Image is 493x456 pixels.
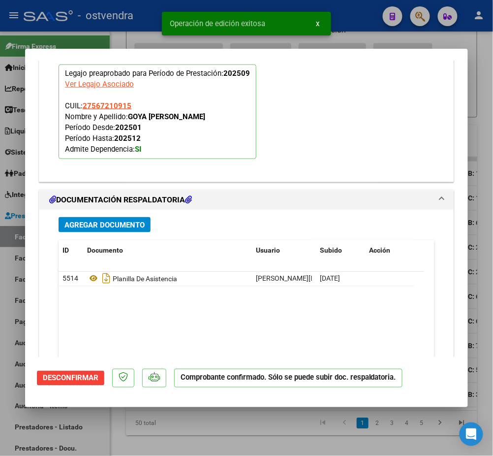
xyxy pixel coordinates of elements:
mat-expansion-panel-header: DOCUMENTACIÓN RESPALDATORIA [39,190,454,210]
p: Comprobante confirmado. Sólo se puede subir doc. respaldatoria. [174,369,402,388]
strong: 202512 [114,134,141,143]
span: Agregar Documento [64,221,145,229]
button: x [308,15,327,33]
span: x [316,19,319,28]
datatable-header-cell: Usuario [252,240,316,261]
datatable-header-cell: Subido [316,240,365,261]
div: Ver Legajo Asociado [65,79,134,90]
div: PREAPROBACIÓN PARA INTEGRACION [39,12,454,182]
span: ID [62,247,69,255]
span: [DATE] [320,275,340,283]
button: Desconfirmar [37,371,104,386]
span: Usuario [256,247,280,255]
span: Desconfirmar [43,374,98,383]
span: Documento [87,247,123,255]
datatable-header-cell: ID [59,240,83,261]
strong: GOYA [PERSON_NAME] [128,112,205,121]
span: 27567210915 [83,101,131,110]
h1: DOCUMENTACIÓN RESPALDATORIA [49,194,192,206]
button: Agregar Documento [59,217,151,232]
p: Legajo preaprobado para Período de Prestación: [59,65,256,159]
datatable-header-cell: Documento [83,240,252,261]
strong: SI [135,145,141,154]
div: DOCUMENTACIÓN RESPALDATORIA [39,210,454,411]
strong: 202501 [115,123,142,132]
span: CUIL: Nombre y Apellido: Período Desde: Período Hasta: Admite Dependencia: [65,101,205,154]
div: Open Intercom Messenger [460,423,483,446]
span: Subido [320,247,342,255]
span: 5514 [62,275,78,283]
strong: 202509 [223,69,250,78]
datatable-header-cell: Acción [365,240,414,261]
span: Operación de edición exitosa [170,19,265,29]
i: Descargar documento [100,271,113,287]
span: Acción [369,247,390,255]
span: [PERSON_NAME][EMAIL_ADDRESS][DOMAIN_NAME] - [PERSON_NAME] [256,275,475,283]
span: Planilla De Asistencia [87,275,177,283]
